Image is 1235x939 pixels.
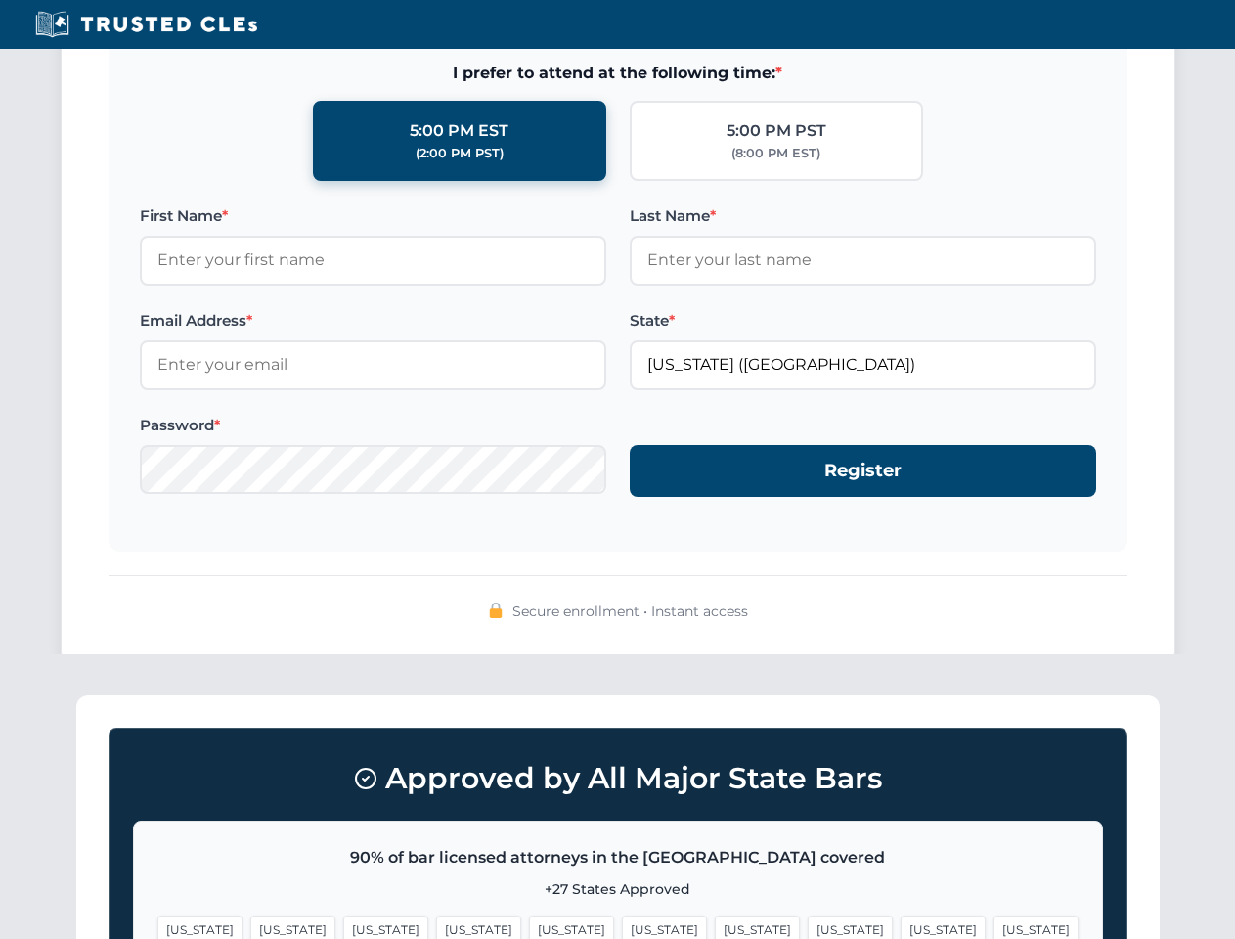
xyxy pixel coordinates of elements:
[727,118,826,144] div: 5:00 PM PST
[512,601,748,622] span: Secure enrollment • Instant access
[630,340,1096,389] input: Florida (FL)
[410,118,508,144] div: 5:00 PM EST
[416,144,504,163] div: (2:00 PM PST)
[157,845,1079,871] p: 90% of bar licensed attorneys in the [GEOGRAPHIC_DATA] covered
[157,878,1079,900] p: +27 States Approved
[140,204,606,228] label: First Name
[140,309,606,333] label: Email Address
[731,144,820,163] div: (8:00 PM EST)
[140,414,606,437] label: Password
[140,236,606,285] input: Enter your first name
[488,603,504,618] img: 🔒
[140,340,606,389] input: Enter your email
[630,204,1096,228] label: Last Name
[630,445,1096,497] button: Register
[630,309,1096,333] label: State
[133,752,1103,805] h3: Approved by All Major State Bars
[29,10,263,39] img: Trusted CLEs
[140,61,1096,86] span: I prefer to attend at the following time:
[630,236,1096,285] input: Enter your last name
